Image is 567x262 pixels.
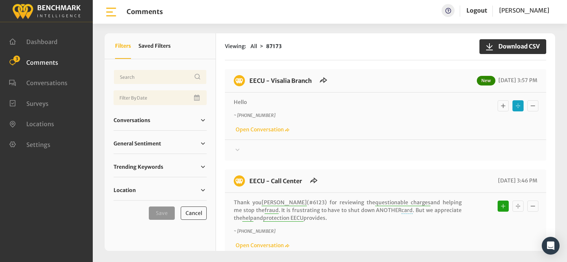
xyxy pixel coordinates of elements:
h1: Comments [127,8,163,16]
div: Open Intercom Messenger [542,237,560,255]
span: Surveys [26,100,49,107]
a: Logout [466,7,487,14]
strong: 87173 [266,43,282,50]
div: Basic example [496,199,540,214]
span: New [477,76,495,85]
span: General Sentiment [114,140,161,148]
span: Viewing: [225,43,246,50]
p: Hello [234,98,462,106]
span: help [242,215,253,222]
span: Comments [26,58,58,66]
span: protection EECU [263,215,304,222]
h6: EECU - Call Center [245,175,307,187]
a: Settings [9,140,50,148]
span: [PERSON_NAME] [262,199,307,206]
a: Logout [466,4,487,17]
span: All [250,43,257,50]
a: Open Conversation [234,126,289,133]
span: Download CSV [494,42,540,51]
span: fraud [265,207,279,214]
span: Location [114,187,136,194]
span: questionable charges [375,199,430,206]
span: card [402,207,413,214]
span: 3 [13,56,20,62]
span: Locations [26,120,54,128]
span: [DATE] 3:57 PM [496,77,537,84]
button: Open Calendar [193,90,202,105]
a: [PERSON_NAME] [499,4,549,17]
a: Comments 3 [9,58,58,65]
a: Locations [9,120,54,127]
button: Download CSV [479,39,546,54]
span: Conversations [114,117,150,124]
span: [PERSON_NAME] [499,7,549,14]
span: Conversations [26,79,68,87]
button: Cancel [181,206,207,220]
span: Dashboard [26,38,58,46]
a: Dashboard [9,37,58,45]
span: Trending Keywords [114,163,163,171]
img: benchmark [234,175,245,187]
a: Location [114,185,207,196]
a: Open Conversation [234,242,289,249]
a: Surveys [9,99,49,107]
a: EECU - Call Center [249,177,302,185]
img: bar [105,6,118,19]
i: ~ [PHONE_NUMBER] [234,228,275,234]
div: Basic example [496,98,540,113]
a: Conversations [9,78,68,86]
input: Username [114,70,207,84]
a: General Sentiment [114,138,207,149]
button: Filters [115,33,131,59]
button: Saved Filters [138,33,171,59]
a: Trending Keywords [114,161,207,172]
span: [DATE] 3:46 PM [496,177,537,184]
i: ~ [PHONE_NUMBER] [234,112,275,118]
a: Conversations [114,115,207,126]
h6: EECU - Visalia Branch [245,75,316,86]
input: Date range input field [114,90,207,105]
a: EECU - Visalia Branch [249,77,312,84]
img: benchmark [234,75,245,86]
img: benchmark [12,2,81,20]
p: Thank you (#6123) for reviewing the and helping me stop the . It is frustrating to have to shut d... [234,199,462,222]
span: Settings [26,141,50,148]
